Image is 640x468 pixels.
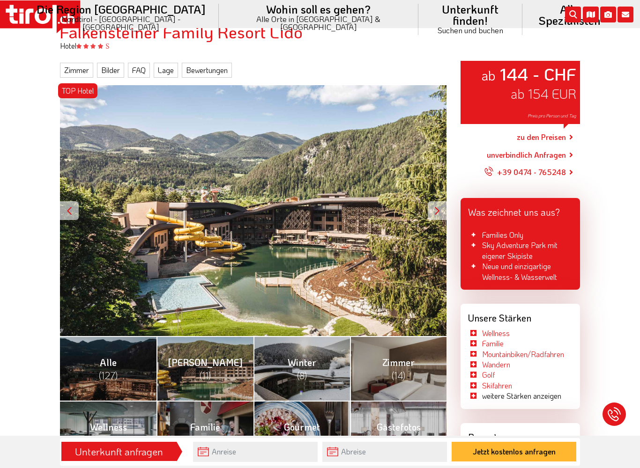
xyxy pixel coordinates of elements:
[377,421,421,446] span: Gästefotos
[64,444,174,460] div: Unterkunft anfragen
[60,336,156,401] a: Alle (127)
[193,442,318,462] input: Anreise
[156,401,253,465] a: Familie (9)
[99,369,118,381] span: (127)
[288,356,316,381] span: Winter
[511,85,576,102] span: ab 154 EUR
[168,356,243,381] span: [PERSON_NAME]
[35,15,208,31] small: Nordtirol - [GEOGRAPHIC_DATA] - [GEOGRAPHIC_DATA]
[500,63,576,85] strong: 144 - CHF
[618,7,633,22] i: Kontakt
[97,63,124,78] a: Bilder
[600,7,616,22] i: Fotogalerie
[392,434,405,446] span: (10)
[200,369,211,381] span: (11)
[284,421,320,446] span: Gourmet
[297,369,307,381] span: (8)
[461,423,580,447] div: Bewertungen
[350,401,447,465] a: Gästefotos (10)
[482,370,495,380] a: Golf
[253,336,350,401] a: Winter (8)
[482,328,510,338] a: Wellness
[482,349,564,359] a: Mountainbiken/Radfahren
[103,434,113,446] span: (5)
[517,126,566,149] a: zu den Preisen
[201,434,210,446] span: (9)
[482,359,510,369] a: Wandern
[583,7,599,22] i: Karte öffnen
[190,421,220,446] span: Familie
[322,442,447,462] input: Abreise
[487,149,566,161] a: unverbindlich Anfragen
[468,261,573,282] li: Neue und einzigartige Wellness- & Wasserwelt
[60,401,156,465] a: Wellness (5)
[156,336,253,401] a: [PERSON_NAME] (11)
[482,338,504,348] a: Familie
[154,63,178,78] a: Lage
[58,83,97,98] div: TOP Hotel
[484,161,566,184] a: +39 0474 - 765248
[53,41,587,51] div: Hotel
[528,113,576,119] span: Preis pro Person und Tag
[468,230,573,240] li: Families Only
[461,304,580,328] div: Unsere Stärken
[128,63,150,78] a: FAQ
[230,15,407,31] small: Alle Orte in [GEOGRAPHIC_DATA] & [GEOGRAPHIC_DATA]
[90,421,127,446] span: Wellness
[452,442,576,461] button: Jetzt kostenlos anfragen
[468,391,561,401] li: weitere Stärken anzeigen
[295,434,309,446] span: (12)
[461,198,580,222] div: Was zeichnet uns aus?
[392,369,405,381] span: (14)
[253,401,350,465] a: Gourmet (12)
[182,63,232,78] a: Bewertungen
[430,26,511,34] small: Suchen und buchen
[382,356,415,381] span: Zimmer
[99,356,118,381] span: Alle
[482,380,512,390] a: Skifahren
[481,66,496,84] small: ab
[60,63,93,78] a: Zimmer
[468,240,573,261] li: Sky Adventure Park mit eigener Skipiste
[350,336,447,401] a: Zimmer (14)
